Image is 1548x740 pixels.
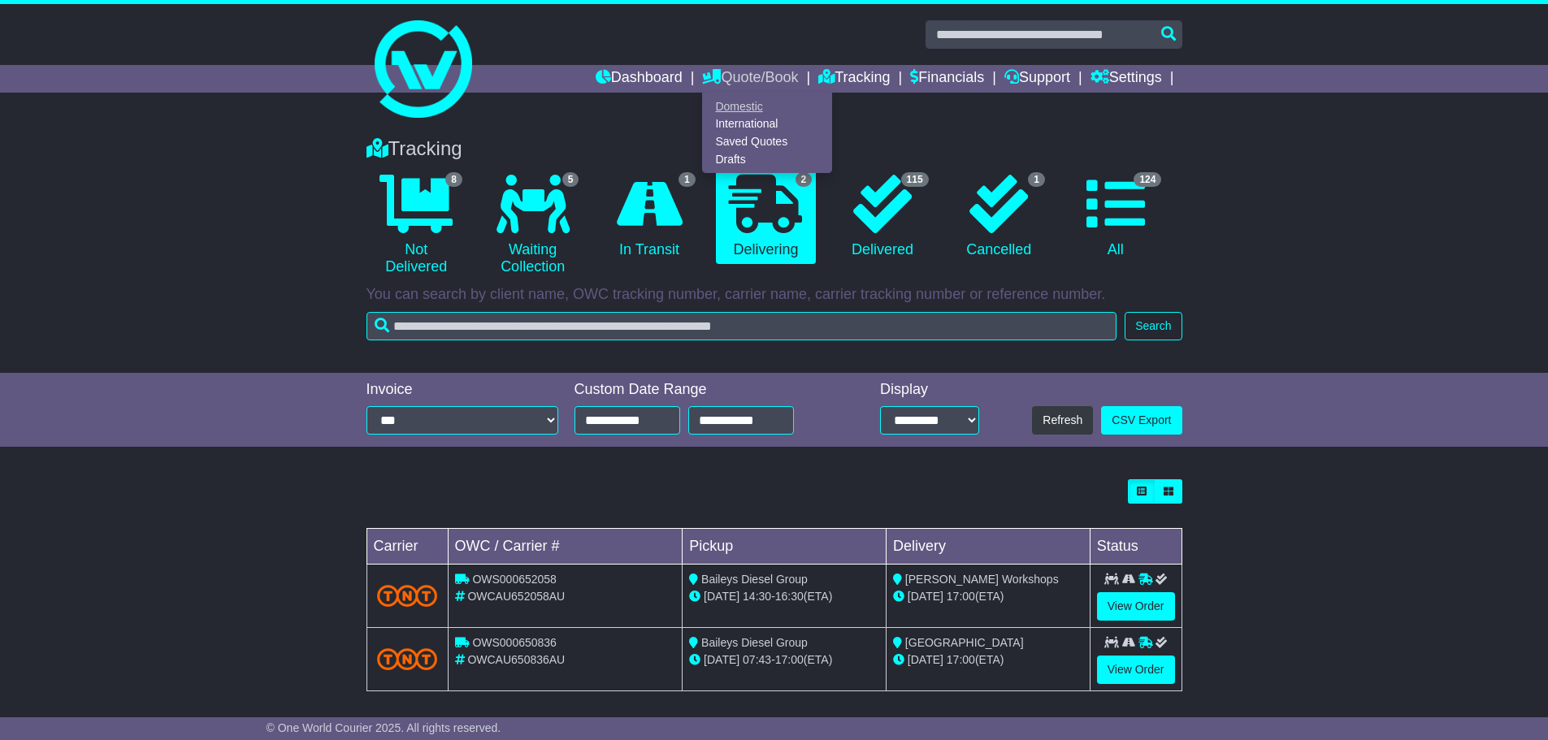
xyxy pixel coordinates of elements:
[1004,65,1070,93] a: Support
[908,653,943,666] span: [DATE]
[358,137,1190,161] div: Tracking
[704,653,739,666] span: [DATE]
[704,590,739,603] span: [DATE]
[562,172,579,187] span: 5
[886,529,1090,565] td: Delivery
[818,65,890,93] a: Tracking
[908,590,943,603] span: [DATE]
[267,721,501,734] span: © One World Courier 2025. All rights reserved.
[472,573,557,586] span: OWS000652058
[1028,172,1045,187] span: 1
[796,172,813,187] span: 2
[947,653,975,666] span: 17:00
[701,636,808,649] span: Baileys Diesel Group
[377,648,438,670] img: TNT_Domestic.png
[1101,406,1182,435] a: CSV Export
[905,636,1024,649] span: [GEOGRAPHIC_DATA]
[366,529,448,565] td: Carrier
[893,588,1083,605] div: (ETA)
[1065,169,1165,265] a: 124 All
[1090,529,1182,565] td: Status
[596,65,683,93] a: Dashboard
[1097,656,1175,684] a: View Order
[599,169,699,265] a: 1 In Transit
[1091,65,1162,93] a: Settings
[683,529,887,565] td: Pickup
[467,590,565,603] span: OWCAU652058AU
[689,651,879,669] div: - (ETA)
[743,590,771,603] span: 14:30
[366,169,466,282] a: 8 Not Delivered
[905,573,1059,586] span: [PERSON_NAME] Workshops
[1032,406,1093,435] button: Refresh
[689,588,879,605] div: - (ETA)
[366,381,558,399] div: Invoice
[716,169,816,265] a: 2 Delivering
[949,169,1049,265] a: 1 Cancelled
[701,573,808,586] span: Baileys Diesel Group
[702,93,832,173] div: Quote/Book
[467,653,565,666] span: OWCAU650836AU
[679,172,696,187] span: 1
[1134,172,1161,187] span: 124
[775,653,804,666] span: 17:00
[901,172,929,187] span: 115
[703,150,831,168] a: Drafts
[1097,592,1175,621] a: View Order
[743,653,771,666] span: 07:43
[448,529,683,565] td: OWC / Carrier #
[703,97,831,115] a: Domestic
[1125,312,1182,340] button: Search
[703,133,831,151] a: Saved Quotes
[703,115,831,133] a: International
[880,381,979,399] div: Display
[702,65,798,93] a: Quote/Book
[893,651,1083,669] div: (ETA)
[910,65,984,93] a: Financials
[472,636,557,649] span: OWS000650836
[483,169,583,282] a: 5 Waiting Collection
[947,590,975,603] span: 17:00
[775,590,804,603] span: 16:30
[377,585,438,607] img: TNT_Domestic.png
[445,172,462,187] span: 8
[366,286,1182,304] p: You can search by client name, OWC tracking number, carrier name, carrier tracking number or refe...
[575,381,835,399] div: Custom Date Range
[832,169,932,265] a: 115 Delivered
